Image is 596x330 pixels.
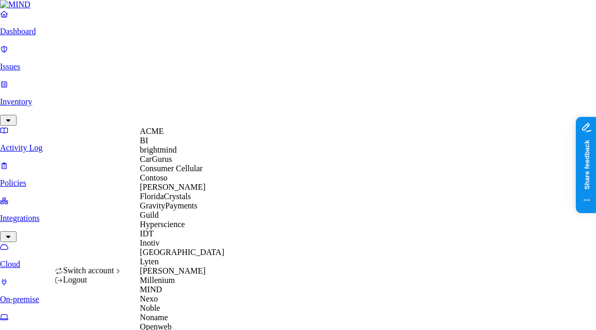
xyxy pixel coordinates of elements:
[140,211,158,219] span: Guild
[140,201,197,210] span: GravityPayments
[140,229,154,238] span: IDT
[140,266,205,275] span: [PERSON_NAME]
[140,238,159,247] span: Inotiv
[140,220,185,229] span: Hyperscience
[55,276,123,285] div: Logout
[140,257,158,266] span: Lyten
[140,183,205,191] span: [PERSON_NAME]
[140,285,162,294] span: MIND
[140,127,163,136] span: ACME
[140,276,175,284] span: Millenium
[63,266,114,275] span: Switch account
[140,313,168,322] span: Noname
[140,192,191,201] span: FloridaCrystals
[140,145,176,154] span: brightmind
[140,164,202,173] span: Consumer Cellular
[140,155,172,163] span: CarGurus
[140,173,167,182] span: Contoso
[140,248,224,257] span: [GEOGRAPHIC_DATA]
[140,304,160,312] span: Noble
[140,136,148,145] span: BI
[140,294,158,303] span: Nexo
